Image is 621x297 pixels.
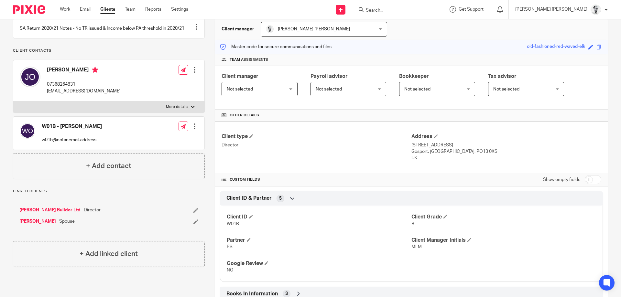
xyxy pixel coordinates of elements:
span: Get Support [459,7,484,12]
span: [PERSON_NAME] [PERSON_NAME] [278,27,350,31]
span: MLM [411,245,422,249]
p: Director [222,142,411,148]
h4: W01B - [PERSON_NAME] [42,123,102,130]
span: Director [84,207,101,213]
span: Spouse [59,218,75,225]
input: Search [365,8,423,14]
span: Other details [230,113,259,118]
i: Primary [92,67,98,73]
img: Mass_2025.jpg [266,25,274,33]
p: 07368264831 [47,81,121,88]
img: Pixie [13,5,45,14]
a: Clients [100,6,115,13]
a: Team [125,6,136,13]
a: [PERSON_NAME] [19,218,56,225]
h4: Client Grade [411,214,596,220]
img: svg%3E [20,123,35,139]
a: Settings [171,6,188,13]
h4: + Add contact [86,161,131,171]
a: Work [60,6,70,13]
a: Reports [145,6,161,13]
label: Show empty fields [543,176,580,183]
h4: + Add linked client [80,249,138,259]
p: Master code for secure communications and files [220,44,332,50]
h4: Google Review [227,260,411,267]
span: W01B [227,222,239,226]
span: Client ID & Partner [226,195,272,202]
img: Mass_2025.jpg [591,5,601,15]
a: [PERSON_NAME] Builder Ltd [19,207,81,213]
span: Bookkeeper [399,74,429,79]
p: [PERSON_NAME] [PERSON_NAME] [515,6,587,13]
a: Email [80,6,91,13]
img: svg%3E [20,67,40,87]
span: Not selected [316,87,342,91]
h3: Client manager [222,26,254,32]
span: Not selected [227,87,253,91]
h4: Client type [222,133,411,140]
span: B [411,222,414,226]
p: UK [411,155,601,161]
span: 5 [279,195,282,202]
p: Linked clients [13,189,205,194]
p: Client contacts [13,48,205,53]
h4: CUSTOM FIELDS [222,177,411,182]
span: Client manager [222,74,258,79]
span: Tax advisor [488,74,517,79]
h4: Partner [227,237,411,244]
span: Payroll advisor [310,74,348,79]
span: Team assignments [230,57,268,62]
span: NO [227,268,234,272]
h4: Address [411,133,601,140]
p: Gosport, [GEOGRAPHIC_DATA], PO13 0XS [411,148,601,155]
span: PS [227,245,233,249]
h4: [PERSON_NAME] [47,67,121,75]
p: [STREET_ADDRESS] [411,142,601,148]
span: Not selected [404,87,430,91]
h4: Client Manager Initials [411,237,596,244]
p: More details [166,104,188,110]
span: 3 [285,291,288,297]
p: w01b@notanemail.address [42,137,102,143]
div: old-fashioned-red-waved-elk [527,43,585,51]
span: Not selected [493,87,519,91]
p: [EMAIL_ADDRESS][DOMAIN_NAME] [47,88,121,94]
h4: Client ID [227,214,411,220]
